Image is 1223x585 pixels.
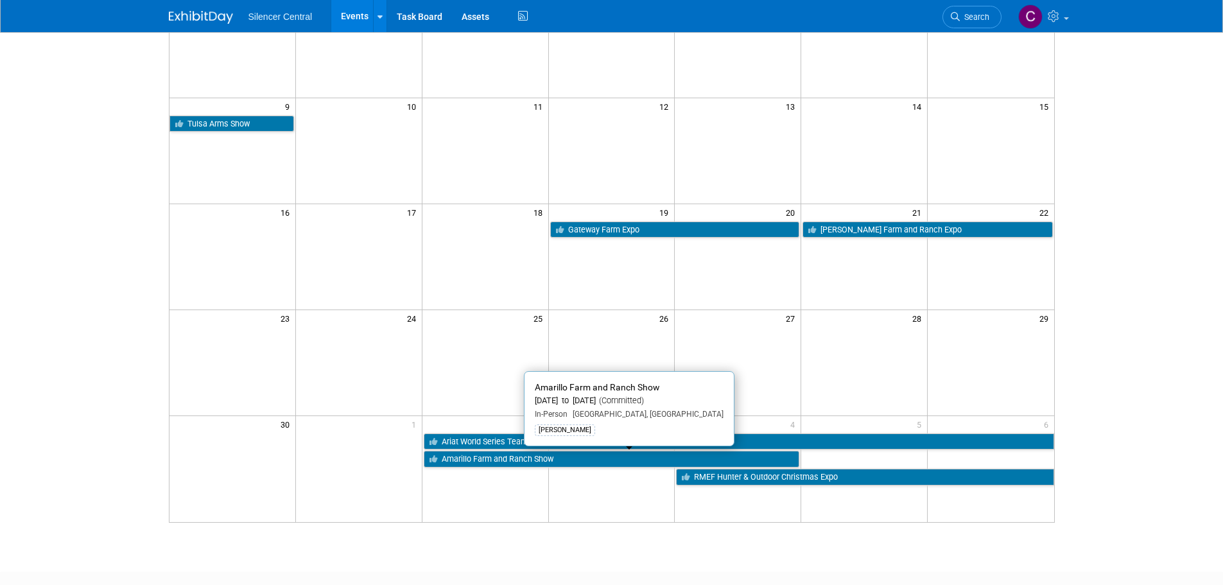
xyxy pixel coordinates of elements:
[1038,310,1054,326] span: 29
[658,98,674,114] span: 12
[532,98,548,114] span: 11
[169,11,233,24] img: ExhibitDay
[1043,416,1054,432] span: 6
[1018,4,1043,29] img: Cade Cox
[424,451,800,467] a: Amarillo Farm and Ranch Show
[942,6,1002,28] a: Search
[279,204,295,220] span: 16
[960,12,989,22] span: Search
[550,222,800,238] a: Gateway Farm Expo
[169,116,294,132] a: Tulsa Arms Show
[406,310,422,326] span: 24
[802,222,1052,238] a: [PERSON_NAME] Farm and Ranch Expo
[676,469,1054,485] a: RMEF Hunter & Outdoor Christmas Expo
[535,410,568,419] span: In-Person
[596,396,644,405] span: (Committed)
[248,12,313,22] span: Silencer Central
[532,204,548,220] span: 18
[410,416,422,432] span: 1
[532,310,548,326] span: 25
[911,310,927,326] span: 28
[279,416,295,432] span: 30
[406,204,422,220] span: 17
[911,204,927,220] span: 21
[915,416,927,432] span: 5
[911,98,927,114] span: 14
[785,98,801,114] span: 13
[789,416,801,432] span: 4
[535,396,724,406] div: [DATE] to [DATE]
[658,204,674,220] span: 19
[279,310,295,326] span: 23
[424,433,1054,450] a: Ariat World Series Team Roping
[1038,98,1054,114] span: 15
[568,410,724,419] span: [GEOGRAPHIC_DATA], [GEOGRAPHIC_DATA]
[1038,204,1054,220] span: 22
[658,310,674,326] span: 26
[284,98,295,114] span: 9
[785,204,801,220] span: 20
[406,98,422,114] span: 10
[535,424,595,436] div: [PERSON_NAME]
[535,382,659,392] span: Amarillo Farm and Ranch Show
[785,310,801,326] span: 27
